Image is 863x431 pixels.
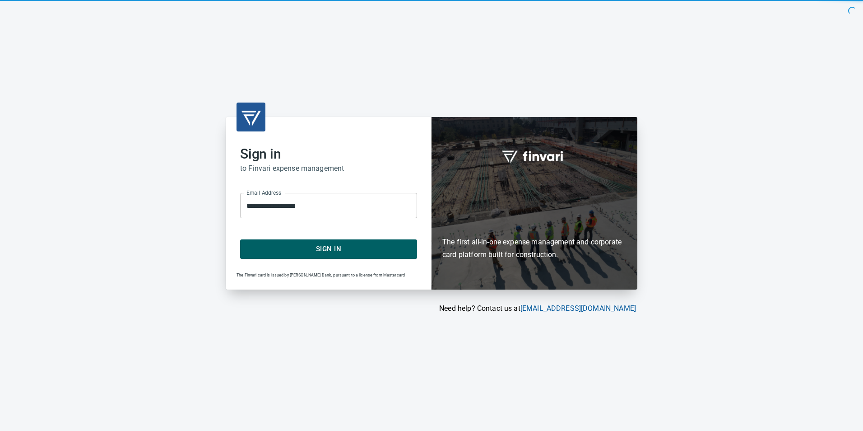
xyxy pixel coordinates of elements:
button: Sign In [240,239,417,258]
span: Sign In [250,243,407,255]
img: transparent_logo.png [240,106,262,128]
h2: Sign in [240,146,417,162]
div: Finvari [431,117,637,289]
span: The Finvari card is issued by [PERSON_NAME] Bank, pursuant to a license from Mastercard [237,273,405,277]
p: Need help? Contact us at [226,303,636,314]
a: [EMAIL_ADDRESS][DOMAIN_NAME] [520,304,636,313]
h6: The first all-in-one expense management and corporate card platform built for construction. [442,183,626,261]
img: fullword_logo_white.png [501,145,568,166]
h6: to Finvari expense management [240,162,417,175]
